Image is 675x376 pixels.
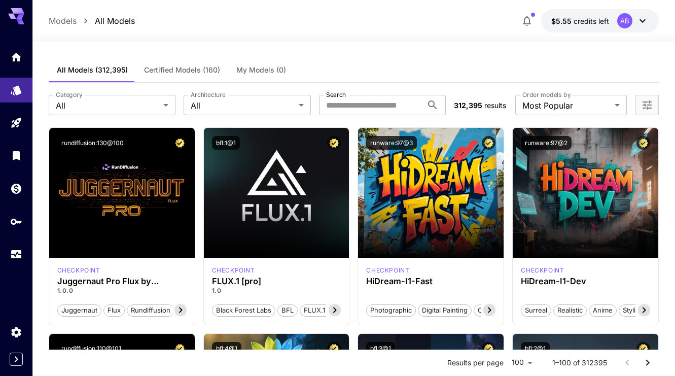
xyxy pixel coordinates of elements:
[56,99,159,112] span: All
[212,342,241,356] button: bfl:4@1
[300,303,347,317] button: FLUX.1 [pro]
[554,305,586,316] span: Realistic
[551,17,574,25] span: $5.55
[300,305,346,316] span: FLUX.1 [pro]
[57,286,187,295] p: 1.0.0
[57,277,187,286] h3: Juggernaut Pro Flux by RunDiffusion
[521,305,551,316] span: Surreal
[10,248,22,261] div: Usage
[57,136,128,150] button: rundiffusion:130@100
[326,90,346,99] label: Search
[57,266,100,275] p: checkpoint
[49,15,135,27] nav: breadcrumb
[521,266,564,275] p: checkpoint
[10,353,23,366] button: Expand sidebar
[366,342,395,356] button: bfl:3@1
[589,303,617,317] button: Anime
[10,149,22,162] div: Library
[57,266,100,275] div: FLUX.1 D
[474,305,512,316] span: Cinematic
[418,305,471,316] span: Digital Painting
[617,13,632,28] div: AB
[641,99,653,112] button: Open more filters
[541,9,659,32] button: $5.54532AB
[277,303,298,317] button: BFL
[191,90,225,99] label: Architecture
[104,305,124,316] span: flux
[521,342,550,356] button: bfl:2@1
[144,65,220,75] span: Certified Models (160)
[589,305,616,316] span: Anime
[173,342,187,356] button: Certified Model – Vetted for best performance and includes a commercial license.
[522,99,611,112] span: Most Popular
[56,90,83,99] label: Category
[551,16,609,26] div: $5.54532
[173,136,187,150] button: Certified Model – Vetted for best performance and includes a commercial license.
[191,99,294,112] span: All
[10,326,22,338] div: Settings
[278,305,297,316] span: BFL
[57,303,101,317] button: juggernaut
[10,81,22,94] div: Models
[127,305,174,316] span: rundiffusion
[49,15,77,27] a: Models
[553,303,587,317] button: Realistic
[521,303,551,317] button: Surreal
[10,117,22,129] div: Playground
[57,65,128,75] span: All Models (312,395)
[522,90,571,99] label: Order models by
[10,182,22,195] div: Wallet
[619,305,651,316] span: Stylized
[58,305,101,316] span: juggernaut
[212,266,255,275] div: fluxpro
[327,136,341,150] button: Certified Model – Vetted for best performance and includes a commercial license.
[212,136,240,150] button: bfl:1@1
[508,355,536,370] div: 100
[95,15,135,27] a: All Models
[636,342,650,356] button: Certified Model – Vetted for best performance and includes a commercial license.
[418,303,472,317] button: Digital Painting
[212,305,275,316] span: Black Forest Labs
[447,358,504,368] p: Results per page
[521,277,650,286] h3: HiDream-I1-Dev
[552,358,607,368] p: 1–100 of 312395
[57,342,125,356] button: rundiffusion:110@101
[327,342,341,356] button: Certified Model – Vetted for best performance and includes a commercial license.
[212,286,341,295] p: 1.0
[521,266,564,275] div: HiDream Dev
[637,353,658,373] button: Go to next page
[482,342,495,356] button: Certified Model – Vetted for best performance and includes a commercial license.
[212,266,255,275] p: checkpoint
[574,17,609,25] span: credits left
[366,136,417,150] button: runware:97@3
[366,277,495,286] h3: HiDream-I1-Fast
[474,303,513,317] button: Cinematic
[366,303,416,317] button: Photographic
[212,303,275,317] button: Black Forest Labs
[521,136,572,150] button: runware:97@2
[236,65,286,75] span: My Models (0)
[366,266,409,275] p: checkpoint
[103,303,125,317] button: flux
[212,277,341,286] h3: FLUX.1 [pro]
[10,51,22,63] div: Home
[454,101,482,110] span: 312,395
[127,303,174,317] button: rundiffusion
[484,101,506,110] span: results
[482,136,495,150] button: Certified Model – Vetted for best performance and includes a commercial license.
[367,305,415,316] span: Photographic
[366,266,409,275] div: HiDream Fast
[10,215,22,228] div: API Keys
[619,303,651,317] button: Stylized
[636,136,650,150] button: Certified Model – Vetted for best performance and includes a commercial license.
